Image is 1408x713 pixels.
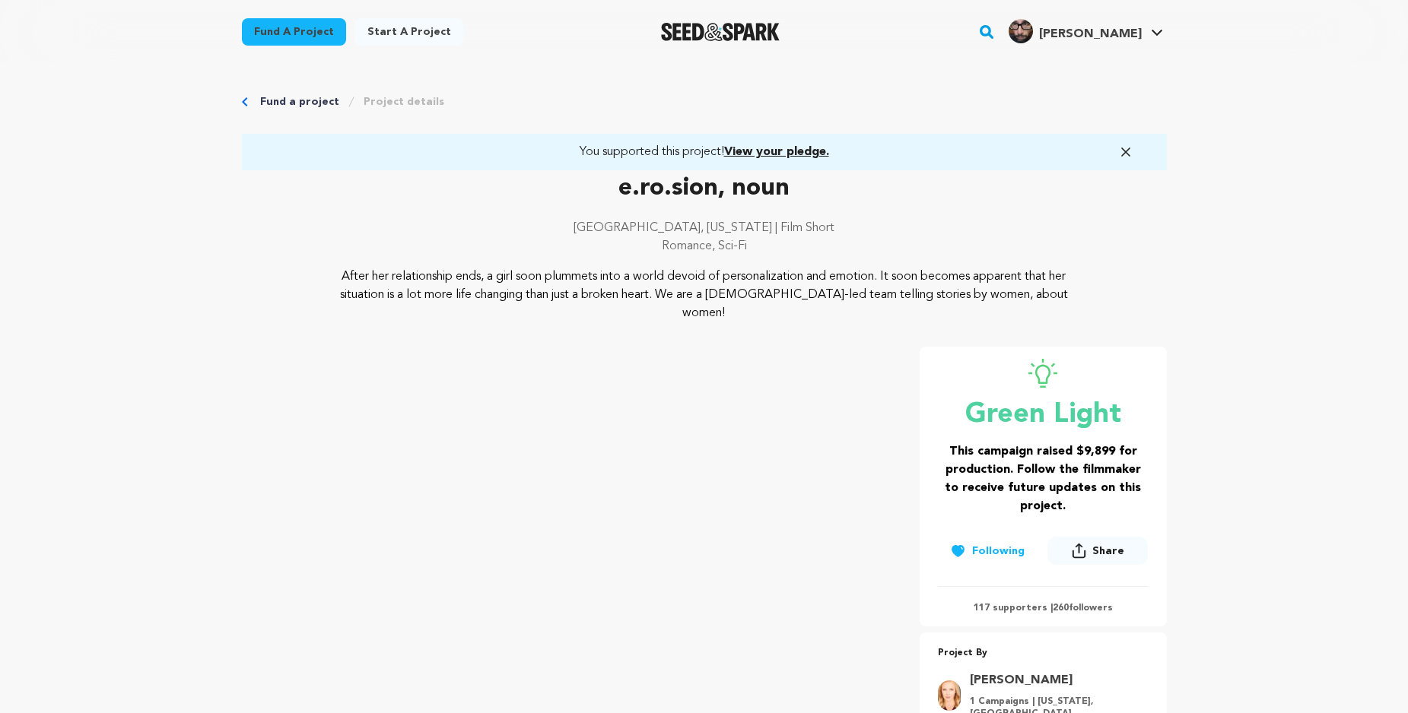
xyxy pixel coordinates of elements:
span: Share [1092,543,1124,559]
a: Seed&Spark Homepage [661,23,780,41]
p: Green Light [938,400,1149,430]
button: Following [938,537,1037,565]
a: You supported this project!View your pledge. [260,143,1149,161]
p: 117 supporters | followers [938,602,1149,614]
a: Goto Catriona Rubenis-Stevens profile [970,671,1139,689]
span: Robert K.'s Profile [1006,16,1166,48]
span: View your pledge. [724,146,829,158]
span: 260 [1053,604,1069,613]
a: Fund a project [260,94,339,109]
a: Start a project [355,18,463,46]
img: Catriona_Rubenis_Stevens_0323.jpg [938,680,961,711]
p: [GEOGRAPHIC_DATA], [US_STATE] | Film Short [242,219,1167,237]
p: e.ro.sion, noun [242,170,1167,207]
p: After her relationship ends, a girl soon plummets into a world devoid of personalization and emot... [334,268,1074,322]
img: Seed&Spark Logo Dark Mode [661,23,780,41]
h3: This campaign raised $9,899 for production. Follow the filmmaker to receive future updates on thi... [938,442,1149,515]
a: Project details [364,94,444,109]
div: Breadcrumb [242,94,1167,109]
a: Fund a project [242,18,346,46]
span: Share [1047,537,1148,571]
img: 0a23383cb42832b7.jpg [1009,19,1033,43]
button: Share [1047,537,1148,565]
p: Project By [938,645,1149,662]
span: [PERSON_NAME] [1039,28,1142,40]
div: Robert K.'s Profile [1009,19,1142,43]
p: Romance, Sci-Fi [242,237,1167,255]
a: Robert K.'s Profile [1006,16,1166,43]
